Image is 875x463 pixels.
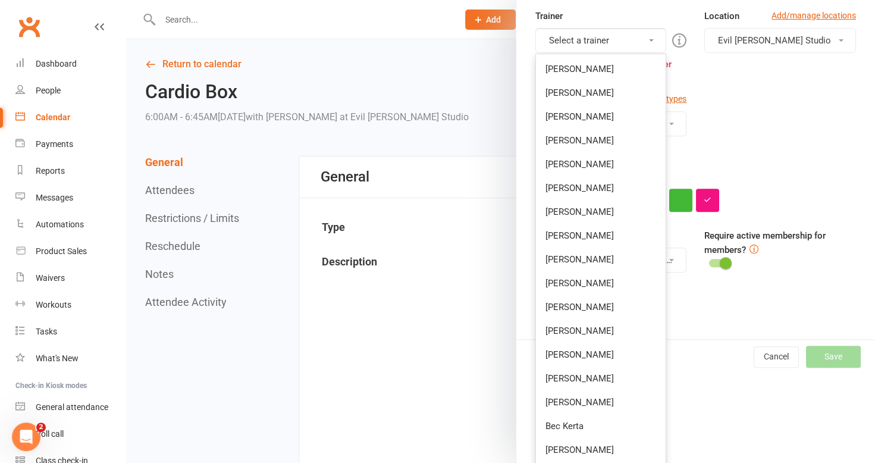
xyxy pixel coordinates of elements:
[36,429,64,439] div: Roll call
[536,248,666,271] a: [PERSON_NAME]
[36,273,65,283] div: Waivers
[36,246,87,256] div: Product Sales
[536,129,666,152] a: [PERSON_NAME]
[718,35,831,46] span: Evil [PERSON_NAME] Studio
[36,327,57,336] div: Tasks
[36,220,84,229] div: Automations
[536,81,666,105] a: [PERSON_NAME]
[704,9,739,23] label: Location
[704,28,856,53] button: Evil [PERSON_NAME] Studio
[536,200,666,224] a: [PERSON_NAME]
[536,105,666,129] a: [PERSON_NAME]
[15,184,126,211] a: Messages
[754,346,799,368] button: Cancel
[535,53,687,76] div: Please select at least one trainer
[36,166,65,176] div: Reports
[536,57,666,81] a: [PERSON_NAME]
[15,131,126,158] a: Payments
[36,353,79,363] div: What's New
[536,367,666,390] a: [PERSON_NAME]
[536,176,666,200] a: [PERSON_NAME]
[536,152,666,176] a: [PERSON_NAME]
[536,271,666,295] a: [PERSON_NAME]
[535,28,667,53] button: Select a trainer
[15,318,126,345] a: Tasks
[15,158,126,184] a: Reports
[15,104,126,131] a: Calendar
[15,421,126,448] a: Roll call
[536,414,666,438] a: Bec Kerta
[536,343,666,367] a: [PERSON_NAME]
[36,300,71,309] div: Workouts
[15,292,126,318] a: Workouts
[36,193,73,202] div: Messages
[771,9,856,22] a: Add/manage locations
[15,345,126,372] a: What's New
[14,12,44,42] a: Clubworx
[15,211,126,238] a: Automations
[15,394,126,421] a: General attendance kiosk mode
[535,9,563,23] label: Trainer
[15,51,126,77] a: Dashboard
[36,86,61,95] div: People
[536,224,666,248] a: [PERSON_NAME]
[536,390,666,414] a: [PERSON_NAME]
[15,238,126,265] a: Product Sales
[36,139,73,149] div: Payments
[36,423,46,432] span: 2
[15,77,126,104] a: People
[36,112,70,122] div: Calendar
[36,59,77,68] div: Dashboard
[12,423,40,451] iframe: Intercom live chat
[536,319,666,343] a: [PERSON_NAME]
[536,438,666,462] a: [PERSON_NAME]
[15,265,126,292] a: Waivers
[704,230,826,255] label: Require active membership for members?
[36,402,108,412] div: General attendance
[536,295,666,319] a: [PERSON_NAME]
